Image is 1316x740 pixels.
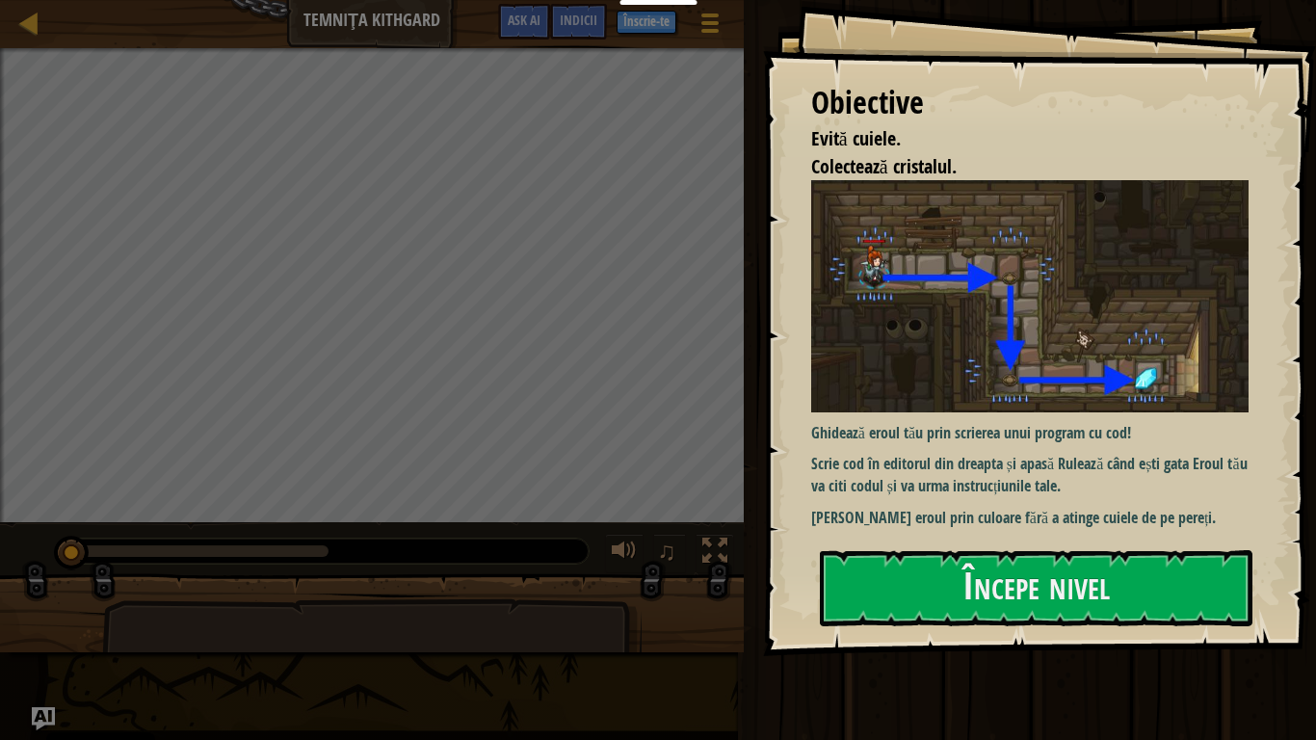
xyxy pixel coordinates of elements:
button: Reglează volumul [605,534,644,573]
span: Indicii [560,11,597,29]
button: Ask AI [498,4,550,40]
button: Înscrie-te [617,11,676,34]
li: Evită cuiele. [787,125,1244,153]
span: ♫ [657,537,676,566]
button: Ask AI [32,707,55,730]
p: Scrie cod în editorul din dreapta și apasă Rulează când ești gata Eroul tău va citi codul și va u... [811,453,1263,497]
div: Obiective [811,81,1249,125]
button: ♫ [653,534,686,573]
img: Dungeons of kithgard [811,180,1263,411]
span: Colectează cristalul. [811,153,957,179]
button: Arată meniul jocului [686,4,734,49]
span: Ask AI [508,11,540,29]
button: Începe nivel [820,550,1252,626]
p: Ghidează eroul tău prin scrierea unui program cu cod! [811,422,1263,444]
p: [PERSON_NAME] eroul prin culoare fără a atinge cuiele de pe pereți. [811,507,1263,529]
li: Colectează cristalul. [787,153,1244,181]
span: Evită cuiele. [811,125,901,151]
button: Toggle fullscreen [696,534,734,573]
